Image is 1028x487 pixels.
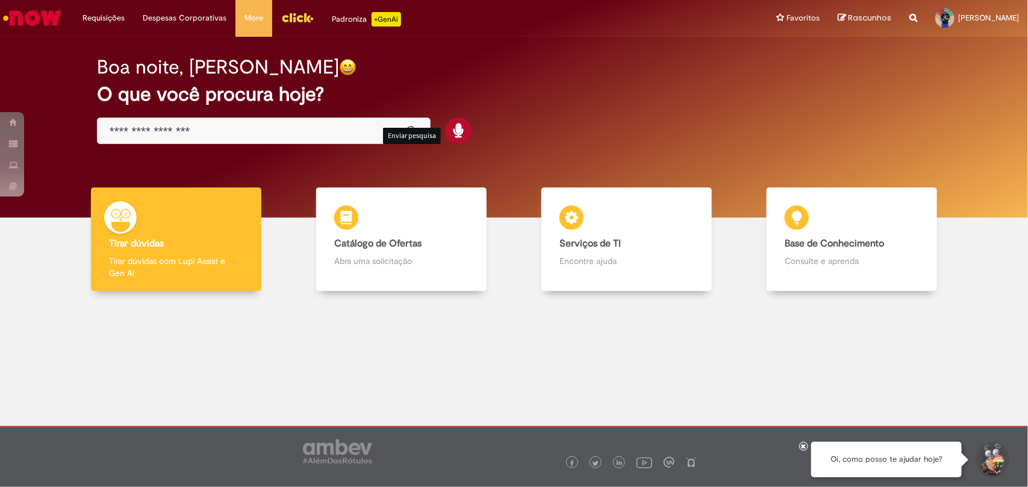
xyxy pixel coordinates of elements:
[334,255,469,267] p: Abra uma solicitação
[785,237,884,250] b: Base de Conhecimento
[785,255,919,267] p: Consulte e aprenda
[664,457,674,468] img: logo_footer_workplace.png
[559,255,694,267] p: Encontre ajuda
[637,454,652,470] img: logo_footer_youtube.png
[339,58,357,76] img: happy-face.png
[1,6,63,30] img: ServiceNow
[97,57,339,78] h2: Boa noite, [PERSON_NAME]
[109,237,164,250] b: Tirar dúvidas
[848,12,891,24] span: Rascunhos
[245,12,263,24] span: More
[514,187,740,292] a: Serviços de TI Encontre ajuda
[334,237,422,250] b: Catálogo de Ofertas
[281,8,314,27] img: click_logo_yellow_360x200.png
[686,457,697,468] img: logo_footer_naosei.png
[617,460,623,467] img: logo_footer_linkedin.png
[559,237,621,250] b: Serviços de TI
[974,442,1010,478] button: Iniciar Conversa de Suporte
[787,12,820,24] span: Favoritos
[83,12,125,24] span: Requisições
[303,439,372,463] img: logo_footer_ambev_rotulo_gray.png
[332,12,401,27] div: Padroniza
[97,84,931,105] h2: O que você procura hoje?
[109,255,243,279] p: Tirar dúvidas com Lupi Assist e Gen Ai
[143,12,226,24] span: Despesas Corporativas
[838,13,891,24] a: Rascunhos
[740,187,965,292] a: Base de Conhecimento Consulte e aprenda
[288,187,514,292] a: Catálogo de Ofertas Abra uma solicitação
[958,13,1019,23] span: [PERSON_NAME]
[811,442,962,477] div: Oi, como posso te ajudar hoje?
[63,187,288,292] a: Tirar dúvidas Tirar dúvidas com Lupi Assist e Gen Ai
[569,460,575,467] img: logo_footer_facebook.png
[372,12,401,27] p: +GenAi
[593,460,599,467] img: logo_footer_twitter.png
